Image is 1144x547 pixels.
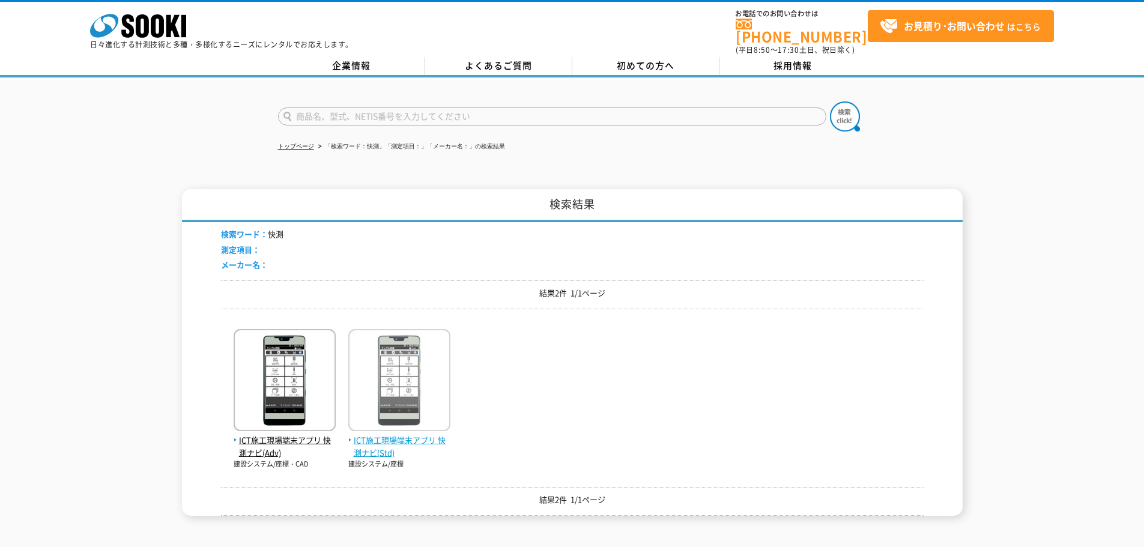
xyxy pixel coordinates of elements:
span: ICT施工現場端末アプリ 快測ナビ(Std) [348,434,450,459]
a: ICT施工現場端末アプリ 快測ナビ(Adv) [234,422,336,459]
p: 建設システム/座標・CAD [234,459,336,470]
span: 検索ワード： [221,228,268,240]
p: 建設システム/座標 [348,459,450,470]
span: 8:50 [754,44,770,55]
span: ICT施工現場端末アプリ 快測ナビ(Adv) [234,434,336,459]
img: 快測ナビ(Std) [348,329,450,434]
p: 日々進化する計測技術と多種・多様化するニーズにレンタルでお応えします。 [90,41,353,48]
a: 企業情報 [278,57,425,75]
li: 快測 [221,228,283,241]
a: よくあるご質問 [425,57,572,75]
a: お見積り･お問い合わせはこちら [868,10,1054,42]
span: 測定項目： [221,244,260,255]
span: メーカー名： [221,259,268,270]
img: btn_search.png [830,101,860,131]
a: [PHONE_NUMBER] [736,19,868,43]
a: ICT施工現場端末アプリ 快測ナビ(Std) [348,422,450,459]
img: 快測ナビ(Adv) [234,329,336,434]
span: 17:30 [778,44,799,55]
a: トップページ [278,143,314,150]
span: 初めての方へ [617,59,674,72]
input: 商品名、型式、NETIS番号を入力してください [278,107,826,125]
h1: 検索結果 [182,189,963,222]
p: 結果2件 1/1ページ [221,287,924,300]
p: 結果2件 1/1ページ [221,494,924,506]
span: (平日 ～ 土日、祝日除く) [736,44,855,55]
li: 「検索ワード：快測」「測定項目：」「メーカー名：」の検索結果 [316,141,505,153]
strong: お見積り･お問い合わせ [904,19,1005,33]
a: 初めての方へ [572,57,719,75]
span: お電話でのお問い合わせは [736,10,868,17]
span: はこちら [880,17,1041,35]
a: 採用情報 [719,57,867,75]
